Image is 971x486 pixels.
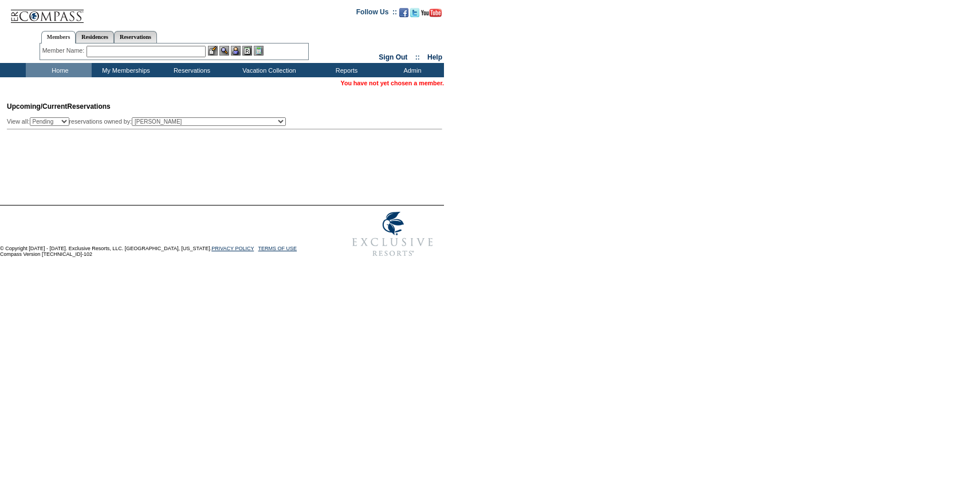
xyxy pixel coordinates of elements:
img: Reservations [242,46,252,56]
td: Vacation Collection [223,63,312,77]
img: b_edit.gif [208,46,218,56]
img: Impersonate [231,46,241,56]
img: b_calculator.gif [254,46,264,56]
img: Become our fan on Facebook [399,8,408,17]
span: You have not yet chosen a member. [341,80,444,86]
a: Sign Out [379,53,407,61]
a: Help [427,53,442,61]
td: Reports [312,63,378,77]
a: Reservations [114,31,157,43]
img: Follow us on Twitter [410,8,419,17]
a: Follow us on Twitter [410,11,419,18]
td: Reservations [158,63,223,77]
span: Upcoming/Current [7,102,67,110]
img: View [219,46,229,56]
img: Exclusive Resorts [341,206,444,263]
a: Residences [76,31,114,43]
span: :: [415,53,420,61]
a: Members [41,31,76,44]
a: TERMS OF USE [258,246,297,251]
div: View all: reservations owned by: [7,117,291,126]
div: Member Name: [42,46,87,56]
td: Follow Us :: [356,7,397,21]
td: My Memberships [92,63,158,77]
a: Become our fan on Facebook [399,11,408,18]
td: Home [26,63,92,77]
img: Subscribe to our YouTube Channel [421,9,442,17]
a: PRIVACY POLICY [211,246,254,251]
a: Subscribe to our YouTube Channel [421,11,442,18]
span: Reservations [7,102,111,110]
td: Admin [378,63,444,77]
